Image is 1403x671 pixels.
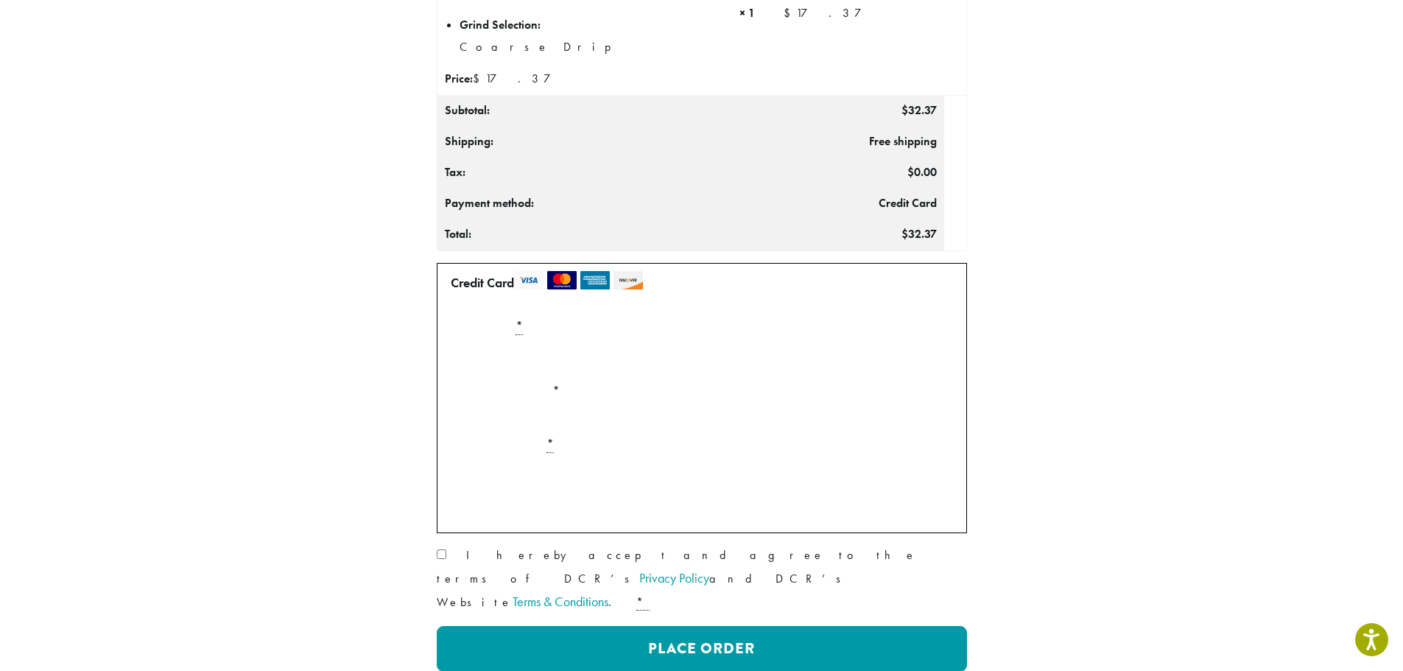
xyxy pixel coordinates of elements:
[437,219,776,251] th: Total:
[739,5,755,21] strong: × 1
[784,5,796,21] span: $
[636,594,650,611] abbr: required
[460,36,725,58] p: Coarse Drip
[437,549,446,559] input: I hereby accept and agree to the terms of DCR’sPrivacy Policyand DCR’s WebsiteTerms & Conditions. *
[907,164,937,180] bdi: 0.00
[546,435,554,453] abbr: required
[784,5,884,21] bdi: 17.37
[907,164,914,180] span: $
[437,127,776,158] th: Shipping:
[901,226,908,242] span: $
[473,71,573,86] span: 17.37
[901,226,937,242] bdi: 32.37
[445,71,473,86] strong: Price:
[460,17,541,32] strong: Grind Selection:
[516,317,523,335] abbr: required
[514,271,544,289] img: visa
[473,71,485,86] span: $
[776,127,944,158] td: Free shipping
[547,271,577,289] img: mastercard
[437,96,776,127] th: Subtotal:
[776,189,944,219] td: Credit Card
[639,569,709,586] a: Privacy Policy
[580,271,610,289] img: amex
[437,189,776,219] th: Payment method:
[901,102,937,118] bdi: 32.37
[613,271,643,289] img: discover
[901,102,908,118] span: $
[437,547,917,610] span: I hereby accept and agree to the terms of DCR’s and DCR’s Website .
[437,158,776,189] th: Tax:
[451,271,947,295] label: Credit Card
[513,593,608,610] a: Terms & Conditions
